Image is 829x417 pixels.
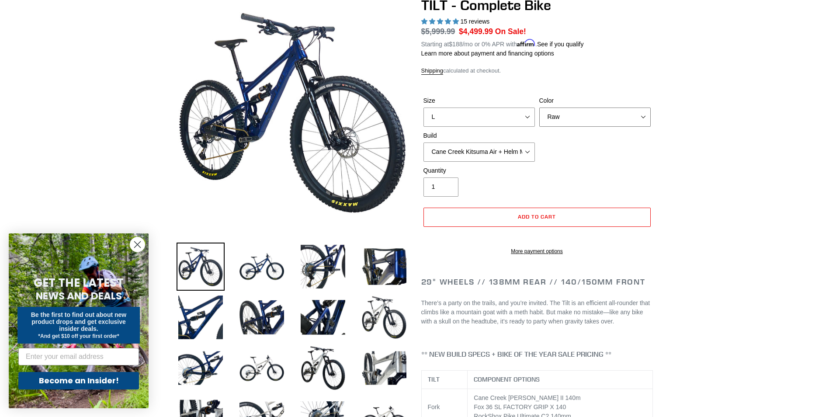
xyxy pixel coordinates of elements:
span: *And get $10 off your first order* [38,333,119,339]
span: On Sale! [495,26,526,37]
div: calculated at checkout. [421,66,653,75]
span: $188 [449,41,462,48]
img: Load image into Gallery viewer, TILT - Complete Bike [360,344,408,392]
h4: ** NEW BUILD SPECS + BIKE OF THE YEAR SALE PRICING ** [421,350,653,358]
span: Affirm [517,39,535,47]
button: Close dialog [130,237,145,252]
img: Load image into Gallery viewer, TILT - Complete Bike [360,243,408,291]
label: Quantity [423,166,535,175]
img: Load image into Gallery viewer, TILT - Complete Bike [299,344,347,392]
a: See if you qualify - Learn more about Affirm Financing (opens in modal) [537,41,584,48]
h2: 29" Wheels // 138mm Rear // 140/150mm Front [421,277,653,287]
s: $5,999.99 [421,27,455,36]
span: Add to cart [518,213,556,220]
input: Enter your email address [18,348,139,365]
img: Load image into Gallery viewer, TILT - Complete Bike [238,243,286,291]
a: Learn more about payment and financing options [421,50,554,57]
button: Add to cart [423,208,651,227]
button: Become an Insider! [18,372,139,389]
img: Load image into Gallery viewer, TILT - Complete Bike [238,344,286,392]
p: There’s a party on the trails, and you’re invited. The Tilt is an efficient all-rounder that clim... [421,299,653,326]
label: Size [423,96,535,105]
span: 15 reviews [460,18,489,25]
span: GET THE LATEST [34,275,124,291]
th: COMPONENT OPTIONS [468,371,652,389]
th: TILT [421,371,468,389]
img: Load image into Gallery viewer, TILT - Complete Bike [360,293,408,341]
img: Load image into Gallery viewer, TILT - Complete Bike [177,243,225,291]
img: Load image into Gallery viewer, TILT - Complete Bike [238,293,286,341]
img: Load image into Gallery viewer, TILT - Complete Bike [299,243,347,291]
img: Load image into Gallery viewer, TILT - Complete Bike [299,293,347,341]
label: Build [423,131,535,140]
span: NEWS AND DEALS [36,289,122,303]
a: Shipping [421,67,444,75]
img: Load image into Gallery viewer, TILT - Complete Bike [177,344,225,392]
p: Starting at /mo or 0% APR with . [421,38,584,49]
span: Be the first to find out about new product drops and get exclusive insider deals. [31,311,127,332]
a: More payment options [423,247,651,255]
span: $4,499.99 [459,27,493,36]
span: 5.00 stars [421,18,461,25]
label: Color [539,96,651,105]
img: Load image into Gallery viewer, TILT - Complete Bike [177,293,225,341]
